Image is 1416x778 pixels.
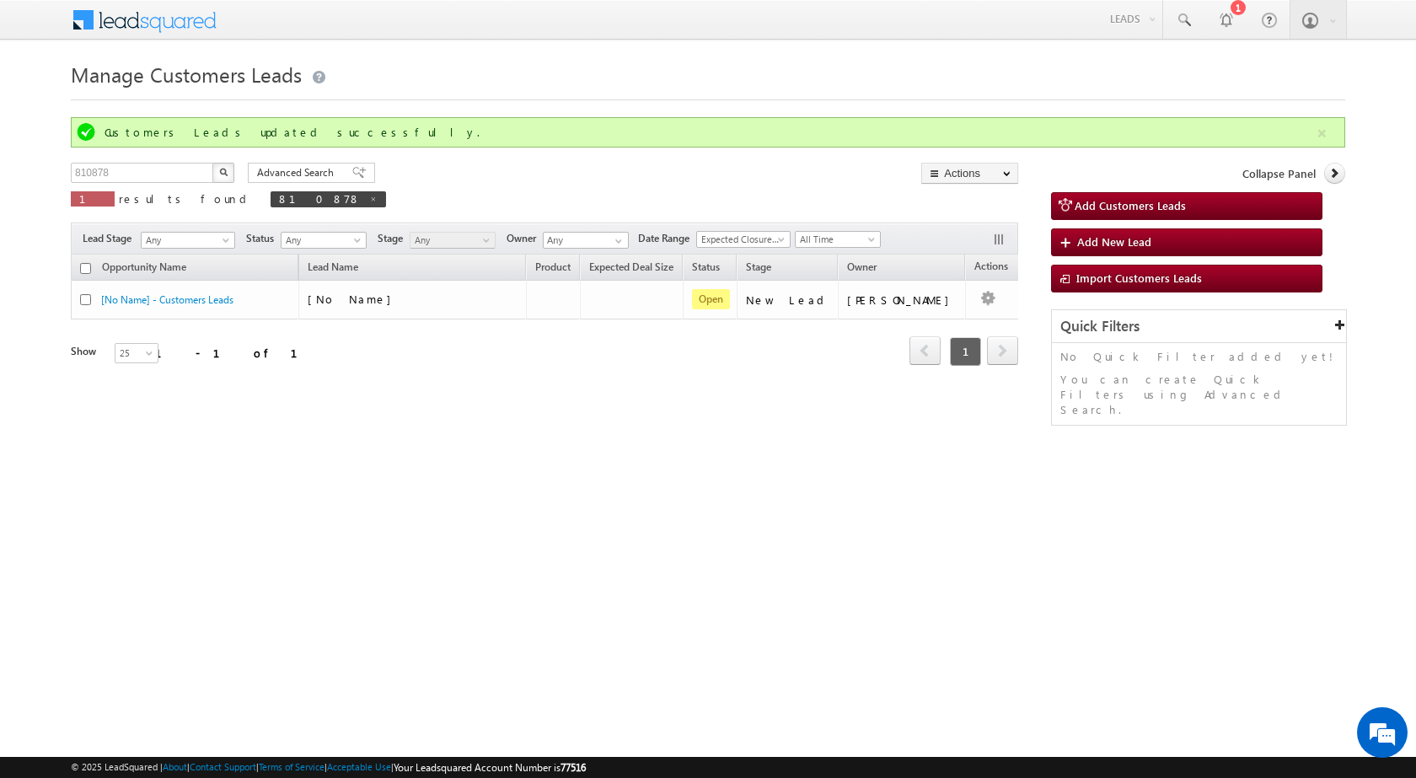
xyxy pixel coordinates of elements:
[141,232,235,249] a: Any
[909,338,941,365] a: prev
[190,761,256,772] a: Contact Support
[88,89,283,110] div: Chat with us now
[71,759,586,775] span: © 2025 LeadSquared | | | | |
[543,232,629,249] input: Type to Search
[589,260,673,273] span: Expected Deal Size
[281,232,367,249] a: Any
[410,233,491,248] span: Any
[697,232,785,247] span: Expected Closure Date
[142,233,229,248] span: Any
[796,232,876,247] span: All Time
[847,292,957,308] div: [PERSON_NAME]
[308,292,400,306] span: [No Name]
[746,292,830,308] div: New Lead
[966,257,1016,279] span: Actions
[115,343,158,363] a: 25
[83,231,138,246] span: Lead Stage
[1077,234,1151,249] span: Add New Lead
[29,89,71,110] img: d_60004797649_company_0_60004797649
[1060,372,1338,417] p: You can create Quick Filters using Advanced Search.
[94,258,195,280] a: Opportunity Name
[71,61,302,88] span: Manage Customers Leads
[909,336,941,365] span: prev
[115,346,160,361] span: 25
[155,343,318,362] div: 1 - 1 of 1
[105,125,1315,140] div: Customers Leads updated successfully.
[1052,310,1346,343] div: Quick Filters
[1060,349,1338,364] p: No Quick Filter added yet!
[987,338,1018,365] a: next
[795,231,881,248] a: All Time
[921,163,1018,184] button: Actions
[276,8,317,49] div: Minimize live chat window
[378,231,410,246] span: Stage
[259,761,324,772] a: Terms of Service
[102,260,186,273] span: Opportunity Name
[299,258,367,280] span: Lead Name
[394,761,586,774] span: Your Leadsquared Account Number is
[101,293,233,306] a: [No Name] - Customers Leads
[638,231,696,246] span: Date Range
[246,231,281,246] span: Status
[950,337,981,366] span: 1
[79,191,106,206] span: 1
[282,233,362,248] span: Any
[1242,166,1316,181] span: Collapse Panel
[1075,198,1186,212] span: Add Customers Leads
[560,761,586,774] span: 77516
[229,519,306,542] em: Start Chat
[684,258,728,280] a: Status
[279,191,361,206] span: 810878
[119,191,253,206] span: results found
[696,231,791,248] a: Expected Closure Date
[163,761,187,772] a: About
[737,258,780,280] a: Stage
[606,233,627,249] a: Show All Items
[847,260,877,273] span: Owner
[327,761,391,772] a: Acceptable Use
[219,168,228,176] img: Search
[80,263,91,274] input: Check all records
[507,231,543,246] span: Owner
[987,336,1018,365] span: next
[71,344,101,359] div: Show
[535,260,571,273] span: Product
[410,232,496,249] a: Any
[746,260,771,273] span: Stage
[692,289,730,309] span: Open
[22,156,308,505] textarea: Type your message and hit 'Enter'
[257,165,339,180] span: Advanced Search
[581,258,682,280] a: Expected Deal Size
[1076,271,1202,285] span: Import Customers Leads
